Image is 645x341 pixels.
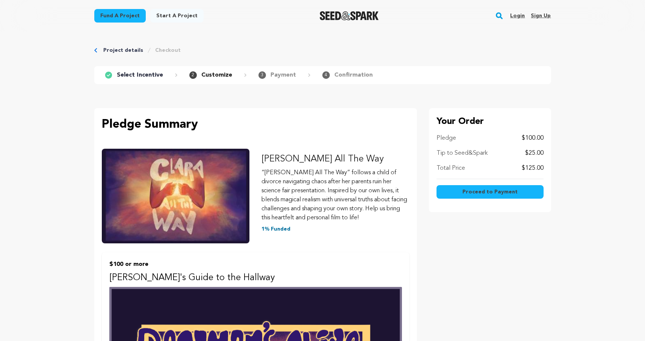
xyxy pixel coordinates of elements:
p: Your Order [437,116,544,128]
div: Breadcrumb [94,47,551,54]
p: [PERSON_NAME] All The Way [261,153,409,165]
a: Fund a project [94,9,146,23]
img: Clara All The Way image [102,149,250,243]
p: “[PERSON_NAME] All The Way” follows a child of divorce navigating chaos after her parents ruin he... [261,168,409,222]
span: Proceed to Payment [462,188,518,196]
span: 3 [258,71,266,79]
a: Project details [103,47,143,54]
p: $100 or more [109,260,402,269]
p: [PERSON_NAME]'s Guide to the Hallway [109,272,402,284]
p: $25.00 [525,149,544,158]
a: Seed&Spark Homepage [320,11,379,20]
p: Customize [201,71,232,80]
p: Select Incentive [117,71,163,80]
p: Tip to Seed&Spark [437,149,488,158]
a: Sign up [531,10,551,22]
button: Proceed to Payment [437,185,544,199]
p: Confirmation [334,71,373,80]
span: 4 [322,71,330,79]
img: Seed&Spark Logo Dark Mode [320,11,379,20]
p: Pledge Summary [102,116,409,134]
a: Start a project [150,9,204,23]
p: Payment [270,71,296,80]
p: $100.00 [522,134,544,143]
p: $125.00 [522,164,544,173]
p: Pledge [437,134,456,143]
a: Checkout [155,47,181,54]
a: Login [510,10,525,22]
p: 1% Funded [261,225,409,233]
p: Total Price [437,164,465,173]
span: 2 [189,71,197,79]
